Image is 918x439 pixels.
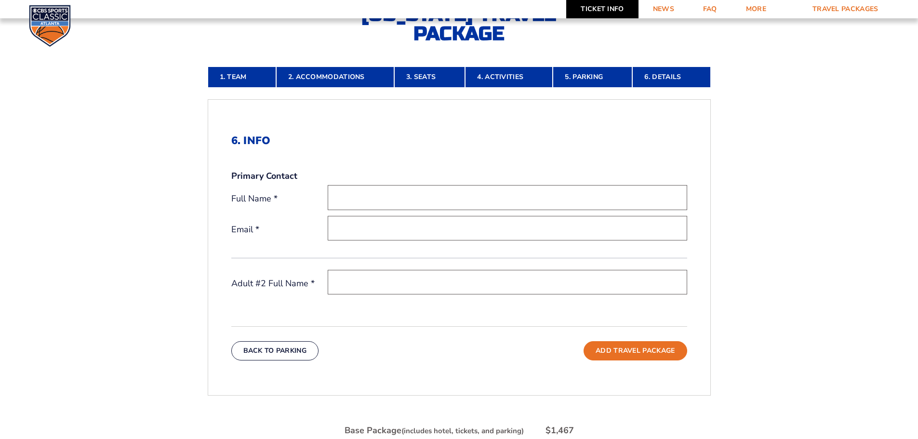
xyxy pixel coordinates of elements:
[401,426,524,436] small: (includes hotel, tickets, and parking)
[345,425,524,437] div: Base Package
[29,5,71,47] img: CBS Sports Classic
[231,134,687,147] h2: 6. Info
[208,67,276,88] a: 1. Team
[231,224,328,236] label: Email *
[231,341,319,360] button: Back To Parking
[584,341,687,360] button: Add Travel Package
[231,193,328,205] label: Full Name *
[553,67,632,88] a: 5. Parking
[231,278,328,290] label: Adult #2 Full Name *
[465,67,553,88] a: 4. Activities
[545,425,574,437] div: $1,467
[394,67,465,88] a: 3. Seats
[353,5,565,43] h2: [US_STATE] Travel Package
[231,170,297,182] strong: Primary Contact
[276,67,394,88] a: 2. Accommodations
